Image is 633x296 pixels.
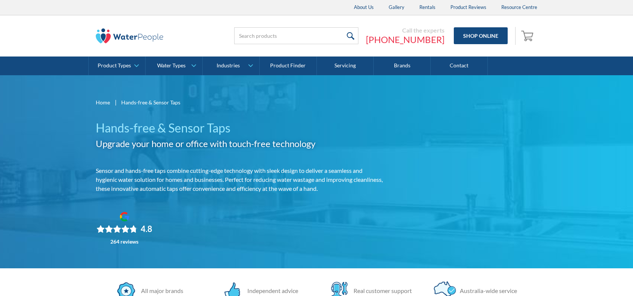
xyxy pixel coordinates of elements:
div: All major brands [137,286,183,295]
div: Independent advice [244,286,298,295]
a: Home [96,98,110,106]
div: Hands-free & Sensor Taps [121,98,180,106]
div: Industries [217,62,240,69]
input: Search products [234,27,358,44]
div: Water Types [157,62,186,69]
div: Rating: 4.8 out of 5 [97,224,152,234]
img: The Water People [96,28,163,43]
img: shopping cart [521,30,535,42]
a: Open empty cart [519,27,537,45]
div: | [114,98,117,107]
a: Servicing [317,57,374,75]
h2: Upgrade your home or office with touch-free technology [96,137,383,150]
div: 264 reviews [110,239,138,245]
div: Real customer support [350,286,412,295]
a: Brands [374,57,431,75]
a: [PHONE_NUMBER] [366,34,444,45]
a: Shop Online [454,27,508,44]
p: Sensor and hands-free taps combine cutting-edge technology with sleek design to deliver a seamles... [96,166,383,193]
div: Product Types [98,62,131,69]
a: Product Types [89,57,145,75]
a: Industries [203,57,259,75]
a: Product Finder [260,57,316,75]
h1: Hands-free & Sensor Taps [96,119,383,137]
div: Call the experts [366,27,444,34]
a: Water Types [146,57,202,75]
div: Australia-wide service [456,286,517,295]
a: Contact [431,57,487,75]
div: 4.8 [141,224,152,234]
